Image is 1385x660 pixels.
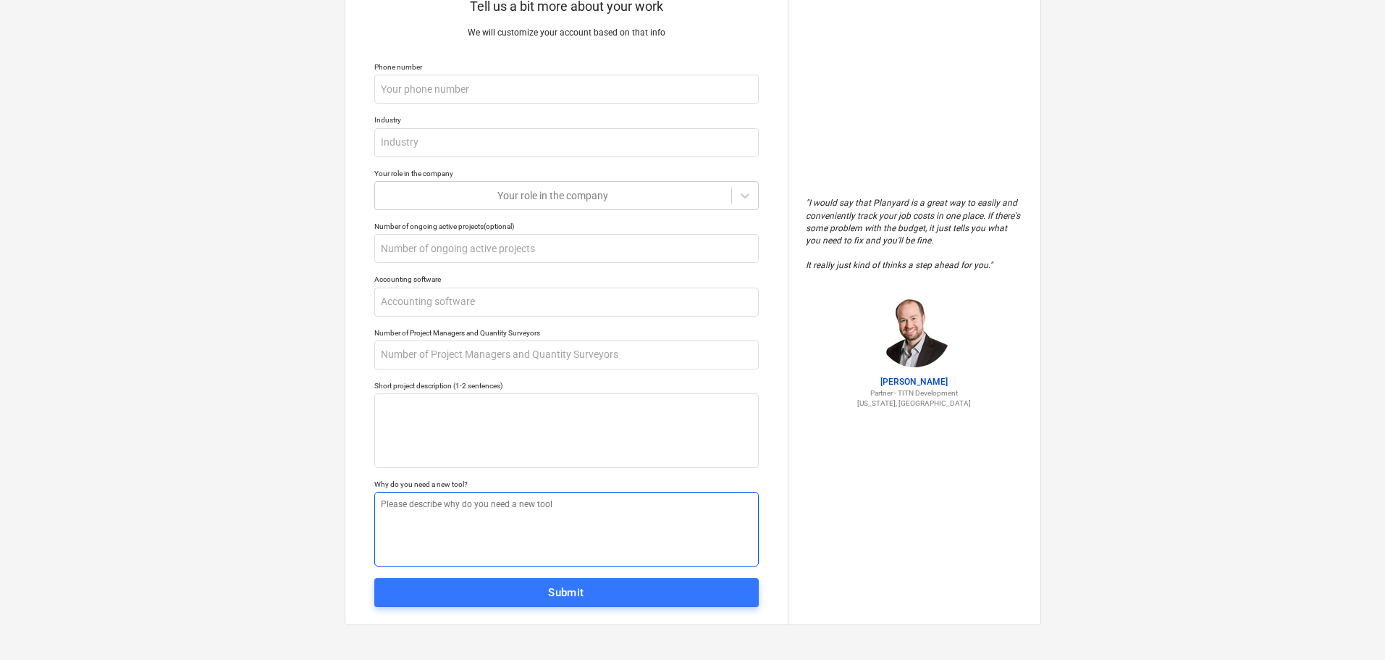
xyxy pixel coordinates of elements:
[806,197,1023,272] p: " I would say that Planyard is a great way to easily and conveniently track your job costs in one...
[374,480,759,489] div: Why do you need a new tool?
[374,222,759,231] div: Number of ongoing active projects (optional)
[806,388,1023,398] p: Partner - TITN Development
[548,583,584,602] div: Submit
[374,169,759,178] div: Your role in the company
[374,578,759,607] button: Submit
[374,288,759,317] input: Accounting software
[374,381,759,390] div: Short project description (1-2 sentences)
[374,115,759,125] div: Industry
[374,27,759,39] p: We will customize your account based on that info
[374,341,759,369] input: Number of Project Managers and Quantity Surveyors
[374,128,759,157] input: Industry
[806,376,1023,388] p: [PERSON_NAME]
[374,75,759,104] input: Your phone number
[374,328,759,338] div: Number of Project Managers and Quantity Surveyors
[1313,590,1385,660] iframe: Chat Widget
[878,295,951,367] img: Jordan Cohen
[374,62,759,72] div: Phone number
[374,234,759,263] input: Number of ongoing active projects
[374,275,759,284] div: Accounting software
[806,398,1023,408] p: [US_STATE], [GEOGRAPHIC_DATA]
